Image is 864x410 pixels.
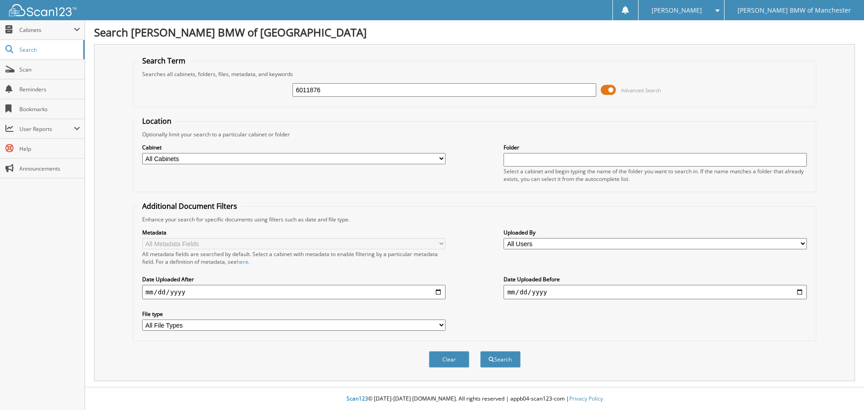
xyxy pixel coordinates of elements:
h1: Search [PERSON_NAME] BMW of [GEOGRAPHIC_DATA] [94,25,855,40]
legend: Search Term [138,56,190,66]
input: start [142,285,445,299]
a: here [237,258,248,266]
label: Uploaded By [504,229,807,236]
button: Clear [429,351,469,368]
span: [PERSON_NAME] BMW of Manchester [738,8,851,13]
span: User Reports [19,125,74,133]
div: Enhance your search for specific documents using filters such as date and file type. [138,216,812,223]
div: © [DATE]-[DATE] [DOMAIN_NAME]. All rights reserved | appb04-scan123-com | [85,388,864,410]
a: Privacy Policy [569,395,603,402]
label: File type [142,310,445,318]
span: [PERSON_NAME] [652,8,702,13]
label: Cabinet [142,144,445,151]
span: Scan [19,66,80,73]
label: Folder [504,144,807,151]
div: Select a cabinet and begin typing the name of the folder you want to search in. If the name match... [504,167,807,183]
label: Metadata [142,229,445,236]
label: Date Uploaded Before [504,275,807,283]
legend: Additional Document Filters [138,201,242,211]
span: Scan123 [346,395,368,402]
div: All metadata fields are searched by default. Select a cabinet with metadata to enable filtering b... [142,250,445,266]
input: end [504,285,807,299]
span: Announcements [19,165,80,172]
span: Search [19,46,79,54]
button: Search [480,351,521,368]
span: Bookmarks [19,105,80,113]
div: Optionally limit your search to a particular cabinet or folder [138,131,812,138]
span: Cabinets [19,26,74,34]
legend: Location [138,116,176,126]
label: Date Uploaded After [142,275,445,283]
span: Reminders [19,86,80,93]
span: Help [19,145,80,153]
div: Searches all cabinets, folders, files, metadata, and keywords [138,70,812,78]
img: scan123-logo-white.svg [9,4,76,16]
span: Advanced Search [621,87,661,94]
